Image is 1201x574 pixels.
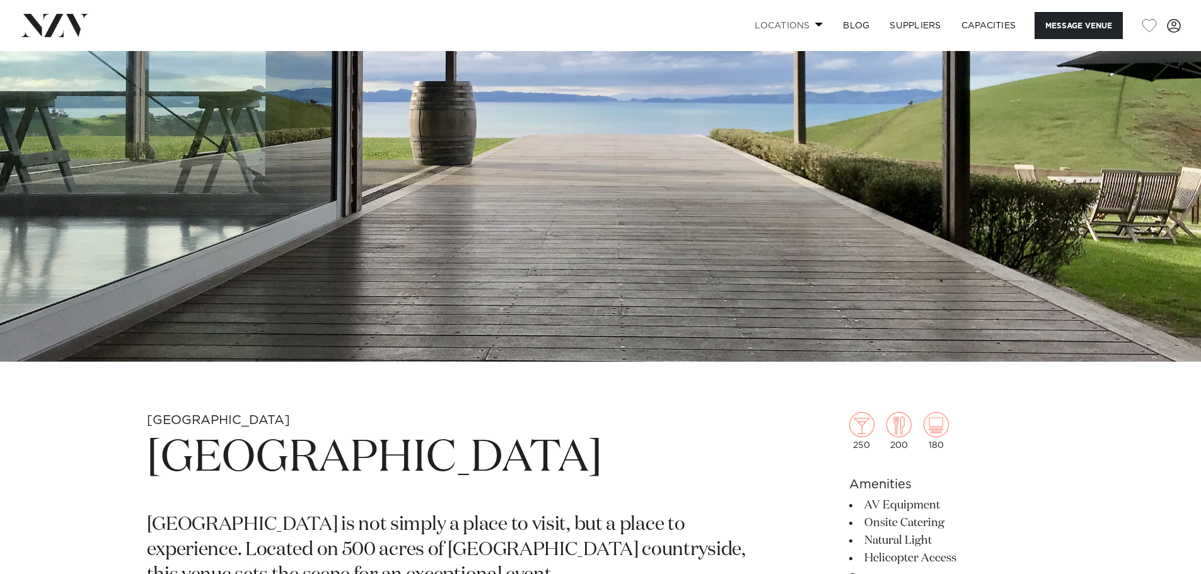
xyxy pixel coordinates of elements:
[849,549,1055,567] li: Helicopter Access
[849,514,1055,532] li: Onsite Catering
[924,412,949,437] img: theatre.png
[886,412,912,437] img: dining.png
[849,532,1055,549] li: Natural Light
[849,412,874,450] div: 250
[833,12,879,39] a: BLOG
[147,414,290,427] small: [GEOGRAPHIC_DATA]
[745,12,833,39] a: Locations
[1035,12,1123,39] button: Message Venue
[951,12,1026,39] a: Capacities
[849,497,1055,514] li: AV Equipment
[849,475,1055,494] h6: Amenities
[849,412,874,437] img: cocktail.png
[886,412,912,450] div: 200
[879,12,951,39] a: SUPPLIERS
[924,412,949,450] div: 180
[20,14,89,37] img: nzv-logo.png
[147,430,760,488] h1: [GEOGRAPHIC_DATA]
